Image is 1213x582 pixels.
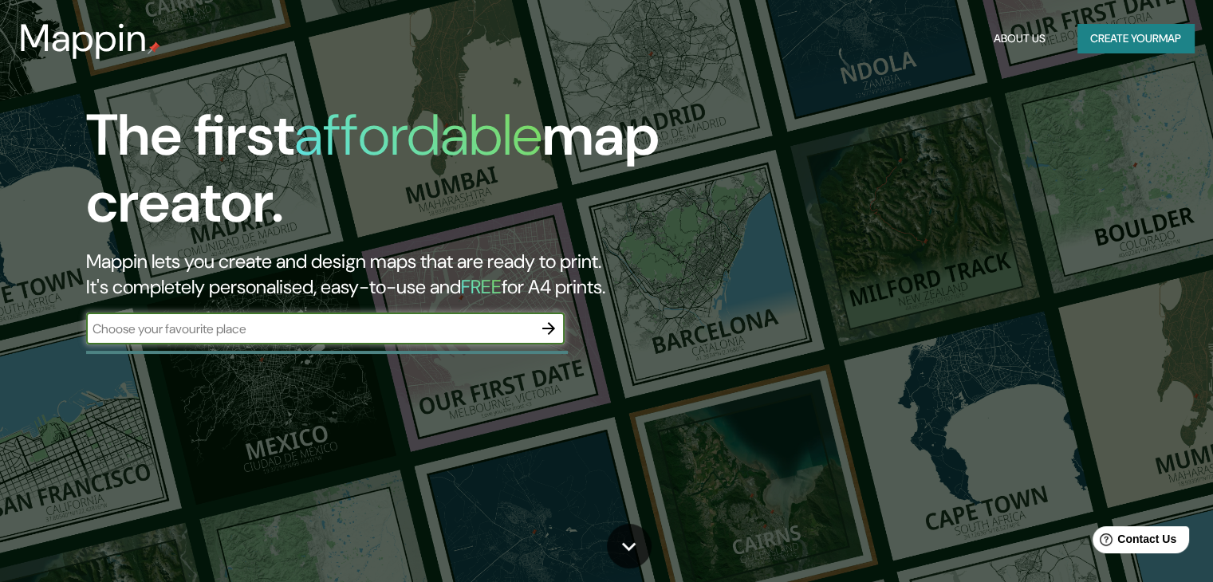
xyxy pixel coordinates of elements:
[19,16,148,61] h3: Mappin
[86,249,693,300] h2: Mappin lets you create and design maps that are ready to print. It's completely personalised, eas...
[148,41,160,54] img: mappin-pin
[1077,24,1194,53] button: Create yourmap
[86,320,533,338] input: Choose your favourite place
[461,274,502,299] h5: FREE
[987,24,1052,53] button: About Us
[1071,520,1195,564] iframe: Help widget launcher
[294,98,542,172] h1: affordable
[86,102,693,249] h1: The first map creator.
